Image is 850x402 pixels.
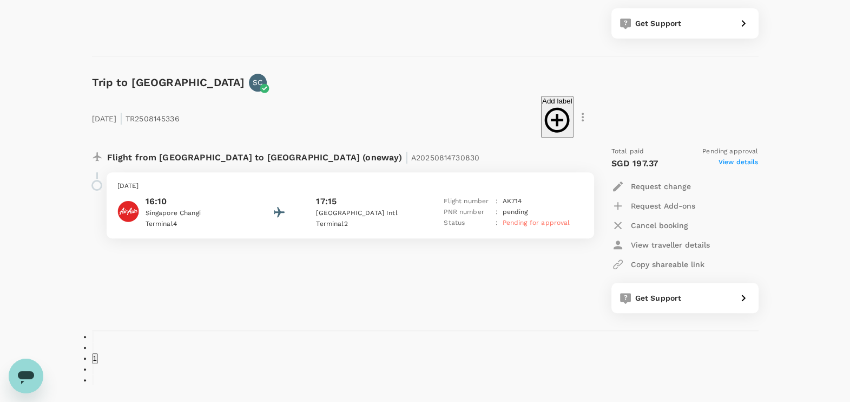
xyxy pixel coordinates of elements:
[92,364,94,374] button: Go to next page
[719,157,759,170] span: View details
[316,195,337,208] p: 17:15
[635,294,682,302] span: Get Support
[411,153,479,162] span: A20250814730830
[9,359,43,393] iframe: Button to launch messaging window
[444,207,491,218] p: PNR number
[631,259,704,270] p: Copy shareable link
[146,208,243,219] p: Singapore Changi
[107,146,480,166] p: Flight from [GEOGRAPHIC_DATA] to [GEOGRAPHIC_DATA] (oneway)
[631,220,688,231] p: Cancel booking
[92,74,245,91] h6: Trip to [GEOGRAPHIC_DATA]
[611,255,704,274] button: Copy shareable link
[611,157,658,170] p: SGD 197.37
[502,196,522,207] p: AK 714
[120,111,123,126] span: |
[611,235,710,255] button: View traveller details
[92,353,98,364] button: page 1
[496,196,498,207] p: :
[502,207,528,218] p: pending
[146,195,243,208] p: 16:10
[444,196,491,207] p: Flight number
[502,219,570,226] span: Pending for approval
[146,219,243,230] p: Terminal 4
[92,342,94,353] button: Go to previous page
[611,146,644,157] span: Total paid
[631,200,695,211] p: Request Add-ons
[496,207,498,218] p: :
[405,150,408,165] span: |
[92,375,94,385] button: Go to last page
[611,196,695,216] button: Request Add-ons
[253,77,263,88] p: SC
[117,200,139,222] img: AirAsia
[631,181,691,192] p: Request change
[631,239,710,250] p: View traveller details
[611,216,688,235] button: Cancel booking
[541,96,574,138] button: Add label
[611,177,691,196] button: Request change
[316,208,413,219] p: [GEOGRAPHIC_DATA] Intl
[316,219,413,230] p: Terminal 2
[117,181,583,192] p: [DATE]
[635,19,682,28] span: Get Support
[92,331,759,385] nav: pagination navigation
[92,332,94,342] button: Go to first page
[702,146,758,157] span: Pending approval
[444,218,491,229] p: Status
[92,107,180,127] p: [DATE] TR2508145336
[496,218,498,229] p: :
